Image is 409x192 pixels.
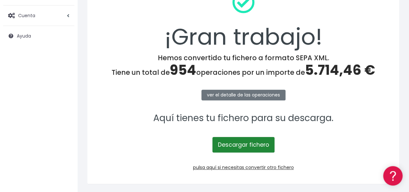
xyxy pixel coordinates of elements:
[170,61,196,80] span: 954
[96,54,391,78] h4: Hemos convertido tu fichero a formato SEPA XML. Tiene un total de operaciones por un importe de
[305,61,375,80] span: 5.714,46 €
[201,90,285,100] a: ver el detalle de las operaciones
[3,9,74,22] a: Cuenta
[18,12,35,18] span: Cuenta
[212,137,274,152] a: Descargar fichero
[3,29,74,43] a: Ayuda
[193,164,294,171] a: pulsa aquí si necesitas convertir otro fichero
[17,33,31,39] span: Ayuda
[96,111,391,126] p: Aquí tienes tu fichero para su descarga.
